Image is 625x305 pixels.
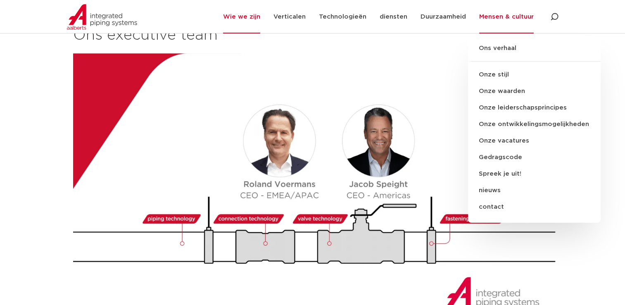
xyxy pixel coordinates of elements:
[468,35,601,223] ul: Mensen & cultuur
[468,133,601,149] a: Onze vacatures
[468,149,601,166] a: Gedragscode
[73,26,558,45] h2: Ons executive team
[468,67,601,83] a: Onze stijl
[468,116,601,133] a: Onze ontwikkelingsmogelijkheden
[468,100,601,116] a: Onze leiderschapsprincipes
[468,182,601,199] a: nieuws
[468,166,601,182] a: Spreek je uit!
[468,83,601,100] a: Onze waarden
[468,43,601,62] a: Ons verhaal
[468,199,601,215] a: contact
